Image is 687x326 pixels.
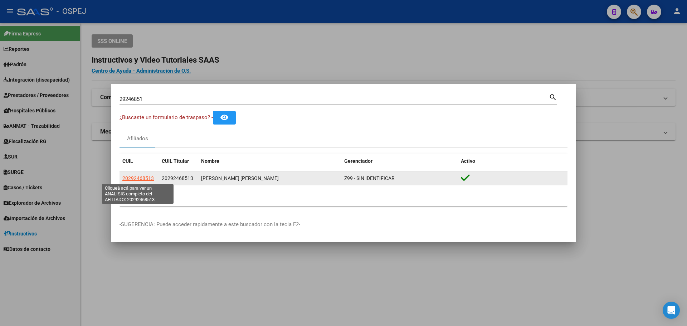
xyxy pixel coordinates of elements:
[549,92,557,101] mat-icon: search
[162,158,189,164] span: CUIL Titular
[344,175,395,181] span: Z99 - SIN IDENTIFICAR
[122,175,154,181] span: 20292468513
[122,158,133,164] span: CUIL
[458,154,567,169] datatable-header-cell: Activo
[120,114,213,121] span: ¿Buscaste un formulario de traspaso? -
[120,188,567,206] div: 1 total
[127,135,148,143] div: Afiliados
[120,154,159,169] datatable-header-cell: CUIL
[162,175,193,181] span: 20292468513
[461,158,475,164] span: Activo
[344,158,372,164] span: Gerenciador
[120,220,567,229] p: -SUGERENCIA: Puede acceder rapidamente a este buscador con la tecla F2-
[341,154,458,169] datatable-header-cell: Gerenciador
[663,302,680,319] div: Open Intercom Messenger
[201,174,338,183] div: [PERSON_NAME] [PERSON_NAME]
[220,113,229,122] mat-icon: remove_red_eye
[201,158,219,164] span: Nombre
[198,154,341,169] datatable-header-cell: Nombre
[159,154,198,169] datatable-header-cell: CUIL Titular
